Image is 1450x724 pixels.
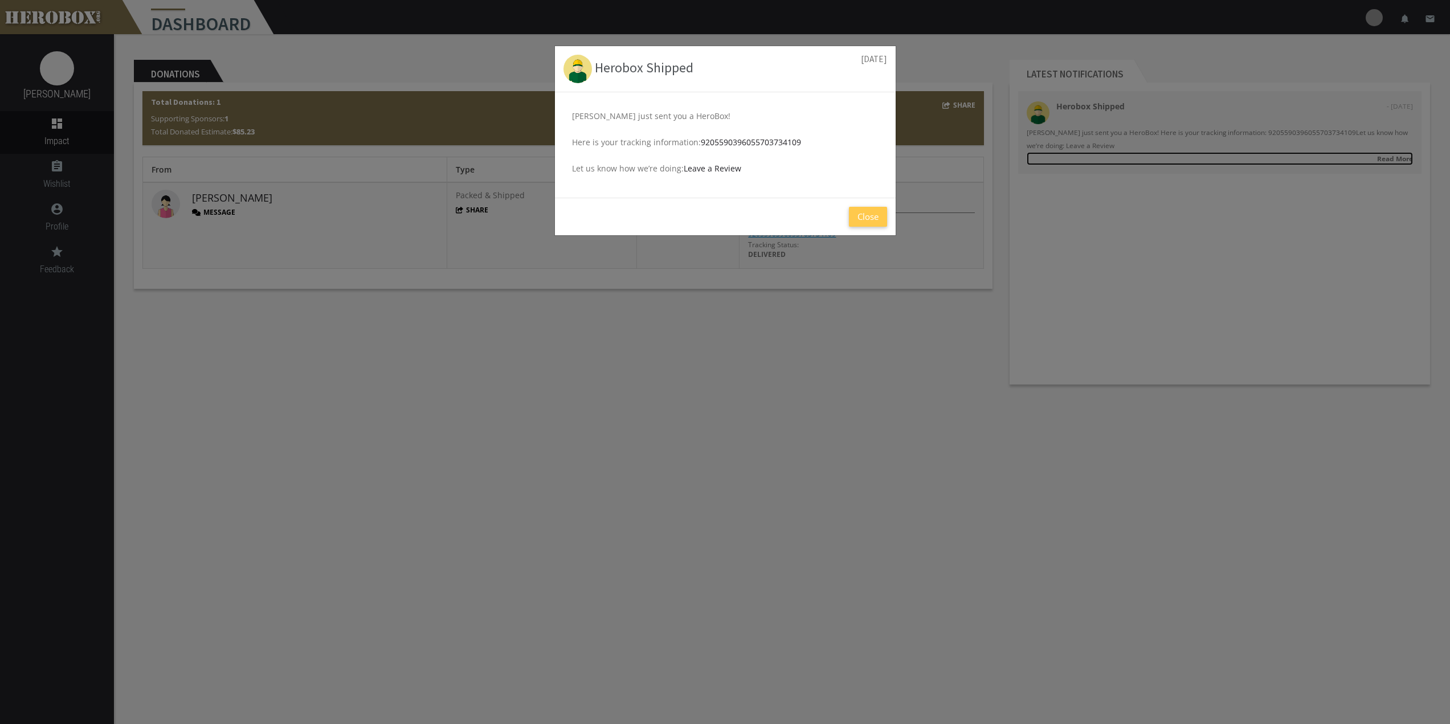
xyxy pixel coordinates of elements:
p: [PERSON_NAME] just sent you a HeroBox! Here is your tracking information: Let us know how we’re d... [572,109,879,175]
a: Leave a Review [684,163,741,174]
img: male.jpg [563,55,592,83]
h3: Herobox Shipped [563,55,887,83]
small: [DATE] [861,55,887,64]
a: 9205590396055703734109 [701,137,801,148]
button: Close [849,207,887,227]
